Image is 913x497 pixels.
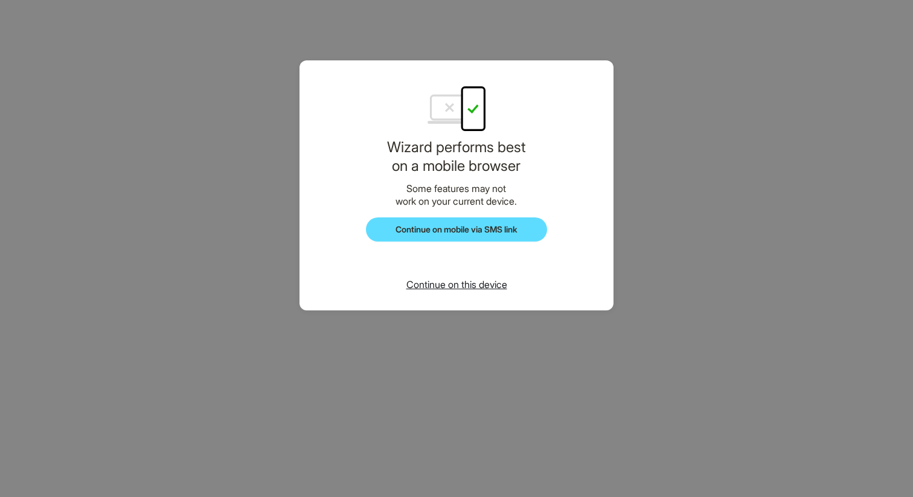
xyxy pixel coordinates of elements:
[366,217,547,242] button: Continue on mobile via SMS link
[396,224,517,235] span: Continue on mobile via SMS link
[347,138,567,175] h1: Wizard performs best on a mobile browser
[347,182,567,208] div: Some features may not work on your current device.
[406,278,507,290] span: Continue on this device
[397,278,517,291] button: Continue on this device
